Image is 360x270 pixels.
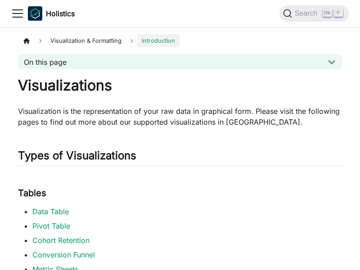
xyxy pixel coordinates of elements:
[279,5,349,22] button: Search (Ctrl+K)
[46,34,126,47] span: Visualization & Formatting
[32,250,95,259] a: Conversion Funnel
[32,207,69,216] a: Data Table
[46,8,75,19] b: Holistics
[18,54,342,69] button: On this page
[334,9,343,17] kbd: K
[18,34,35,47] a: Home page
[18,188,342,199] h3: Tables
[28,6,42,21] img: Holistics
[18,149,342,166] h2: Types of Visualizations
[28,6,75,21] a: HolisticsHolistics
[32,236,90,245] a: Cohort Retention
[32,221,70,230] a: Pivot Table
[292,9,323,18] span: Search
[18,106,342,127] p: Visualization is the representation of your raw data in graphical form. Please visit the followin...
[11,7,24,20] button: Toggle navigation bar
[137,34,180,47] span: Introduction
[18,34,342,47] nav: Breadcrumbs
[18,76,342,94] h1: Visualizations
